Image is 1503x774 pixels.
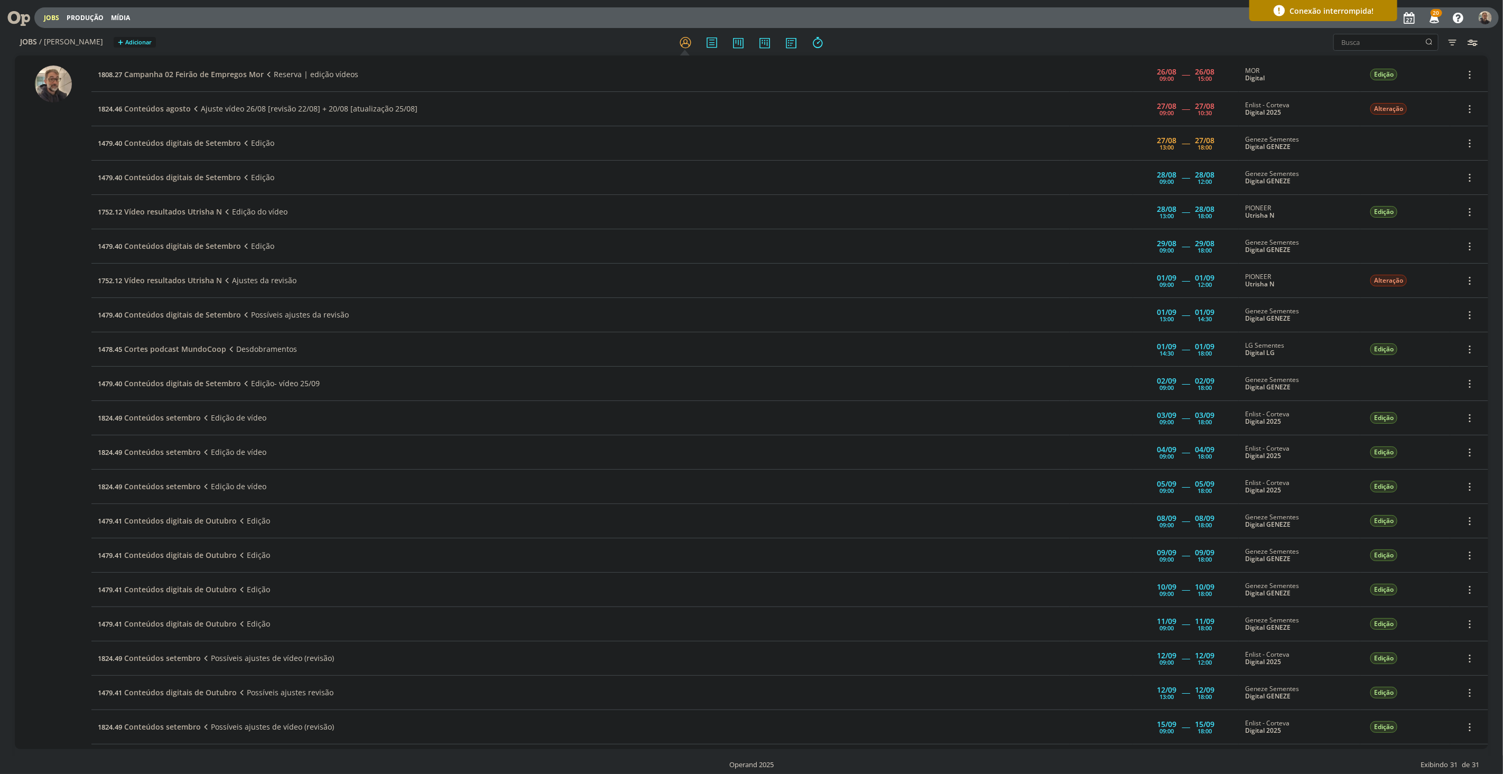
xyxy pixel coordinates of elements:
span: 1479.40 [98,173,122,182]
div: Geneze Sementes [1245,376,1354,391]
span: ----- [1182,378,1190,388]
div: PIONEER [1245,204,1354,220]
div: 13:00 [1159,144,1174,150]
div: 18:00 [1198,247,1212,253]
div: MOR [1245,67,1354,82]
span: Conexão interrompida! [1290,5,1374,16]
div: 18:00 [1198,419,1212,425]
span: 1479.40 [98,241,122,251]
span: 1824.49 [98,413,122,423]
div: Enlist - Corteva [1245,101,1354,117]
div: 27/08 [1157,137,1176,144]
div: 27/08 [1157,102,1176,110]
div: 09:00 [1159,591,1174,596]
div: 18:00 [1198,213,1212,219]
div: 04/09 [1157,446,1176,453]
div: 26/08 [1195,68,1214,76]
span: ----- [1182,344,1190,354]
span: Conteúdos digitais de Setembro [124,172,241,182]
a: 1478.45Cortes podcast MundoCoop [98,344,226,354]
div: 15/09 [1157,721,1176,728]
div: 29/08 [1195,240,1214,247]
span: ----- [1182,138,1190,148]
span: ----- [1182,275,1190,285]
span: ----- [1182,550,1190,560]
span: 1479.40 [98,310,122,320]
a: Digital 2025 [1245,451,1281,460]
a: 1479.41Conteúdos digitais de Outubro [98,550,237,560]
div: 04/09 [1195,446,1214,453]
div: 28/08 [1157,171,1176,179]
div: 11/09 [1195,618,1214,625]
a: 1824.49Conteúdos setembro [98,653,201,663]
span: Exibindo [1421,760,1448,770]
span: 1478.45 [98,344,122,354]
div: 01/09 [1157,343,1176,350]
div: 28/08 [1195,171,1214,179]
div: 09:00 [1159,659,1174,665]
a: Produção [67,13,104,22]
span: 1824.46 [98,104,122,114]
span: 1479.41 [98,585,122,594]
span: Conteúdos agosto [124,104,191,114]
a: Digital GENEZE [1245,520,1291,529]
div: 01/09 [1195,343,1214,350]
div: 09:00 [1159,385,1174,390]
span: Conteúdos setembro [124,722,201,732]
div: Geneze Sementes [1245,548,1354,563]
span: 1752.12 [98,276,122,285]
a: Digital GENEZE [1245,245,1291,254]
div: 12/09 [1157,686,1176,694]
a: Digital GENEZE [1245,314,1291,323]
a: 1479.41Conteúdos digitais de Outubro [98,619,237,629]
div: 01/09 [1195,309,1214,316]
span: Conteúdos setembro [124,447,201,457]
div: 02/09 [1195,377,1214,385]
span: Edição [1370,343,1397,355]
a: 1752.12Vídeo resultados Utrisha N [98,275,222,285]
span: Edição [1370,412,1397,424]
span: 1752.12 [98,207,122,217]
span: ----- [1182,310,1190,320]
span: Edição [1370,721,1397,733]
span: Edição [241,172,274,182]
a: Digital GENEZE [1245,623,1291,632]
div: Geneze Sementes [1245,136,1354,151]
div: 18:00 [1198,350,1212,356]
div: Enlist - Corteva [1245,720,1354,735]
span: Ajustes da revisão [222,275,296,285]
span: 20 [1431,9,1442,17]
div: 09:00 [1159,179,1174,184]
span: Edição de vídeo [201,413,266,423]
span: Edição de vídeo [201,481,266,491]
div: 14:30 [1159,350,1174,356]
span: / [PERSON_NAME] [39,38,103,46]
div: 18:00 [1198,453,1212,459]
div: Geneze Sementes [1245,685,1354,701]
div: 08/09 [1157,515,1176,522]
span: Possíveis ajustes de vídeo (revisão) [201,653,333,663]
div: 18:00 [1198,488,1212,493]
div: Geneze Sementes [1245,617,1354,632]
a: Digital GENEZE [1245,383,1291,391]
a: Utrisha N [1245,279,1274,288]
img: R [35,66,72,102]
span: Edição [1370,549,1397,561]
span: ----- [1182,722,1190,732]
div: 01/09 [1157,309,1176,316]
a: Digital 2025 [1245,657,1281,666]
div: 28/08 [1195,206,1214,213]
div: 01/09 [1195,274,1214,282]
div: 02/09 [1157,377,1176,385]
div: 27/08 [1195,137,1214,144]
a: 1824.49Conteúdos setembro [98,413,201,423]
div: 18:00 [1198,385,1212,390]
span: 1824.49 [98,482,122,491]
div: 26/08 [1157,68,1176,76]
span: ----- [1182,619,1190,629]
span: Campanha 02 Feirão de Empregos Mor [124,69,264,79]
div: 03/09 [1195,412,1214,419]
div: 18:00 [1198,522,1212,528]
button: 20 [1423,8,1444,27]
div: 10/09 [1157,583,1176,591]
